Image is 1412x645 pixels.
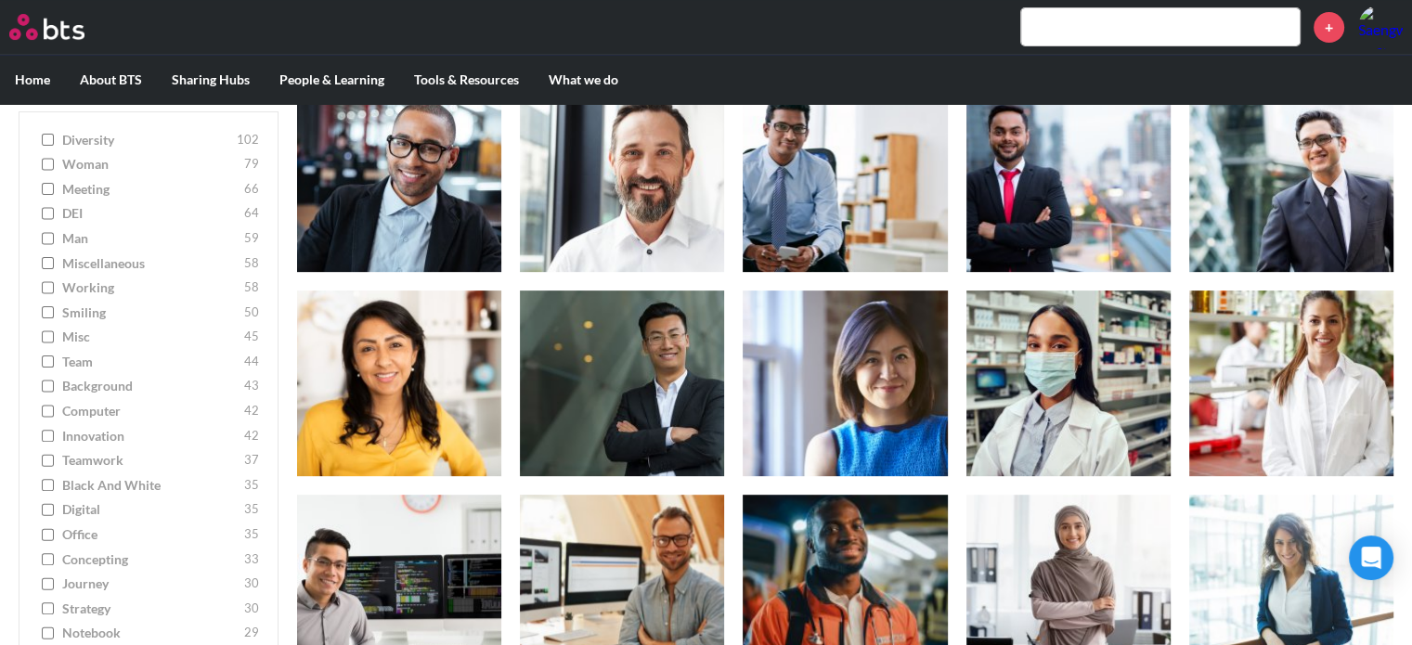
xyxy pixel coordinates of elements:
span: 33 [244,550,259,569]
span: meeting [62,180,240,199]
span: 35 [244,476,259,495]
span: digital [62,501,240,520]
input: computer 42 [42,406,54,419]
span: teamwork [62,452,240,471]
a: + [1314,12,1344,43]
span: journey [62,575,240,594]
span: concepting [62,550,240,569]
span: computer [62,403,240,421]
span: background [62,378,240,396]
span: diversity [62,131,232,149]
input: Black and White 35 [42,479,54,492]
span: DEI [62,205,240,224]
input: office 35 [42,529,54,542]
span: misc [62,329,240,347]
input: DEI 64 [42,208,54,221]
label: Sharing Hubs [157,56,265,104]
input: notebook 29 [42,627,54,640]
input: working 58 [42,282,54,295]
span: office [62,526,240,545]
label: Tools & Resources [399,56,534,104]
span: woman [62,156,240,174]
input: strategy 30 [42,602,54,615]
span: 35 [244,526,259,545]
input: journey 30 [42,578,54,591]
span: smiling [62,303,240,322]
label: People & Learning [265,56,399,104]
img: BTS Logo [9,14,84,40]
span: 30 [244,600,259,618]
span: 59 [244,229,259,248]
input: background 43 [42,381,54,393]
input: misc 45 [42,331,54,344]
span: team [62,353,240,371]
span: notebook [62,625,240,643]
span: working [62,279,240,298]
span: innovation [62,427,240,445]
input: meeting 66 [42,183,54,196]
span: 58 [244,279,259,298]
span: 64 [244,205,259,224]
input: miscellaneous 58 [42,257,54,270]
span: 43 [244,378,259,396]
div: Open Intercom Messenger [1349,535,1393,580]
span: man [62,229,240,248]
span: strategy [62,600,240,618]
img: Saengwan Ruangsrinaraporn [1358,5,1403,49]
span: 29 [244,625,259,643]
span: 37 [244,452,259,471]
span: 79 [244,156,259,174]
span: 50 [244,303,259,322]
label: About BTS [65,56,157,104]
input: woman 79 [42,159,54,172]
span: 102 [237,131,259,149]
a: Go home [9,14,119,40]
input: concepting 33 [42,553,54,566]
span: 45 [244,329,259,347]
span: miscellaneous [62,254,240,273]
span: 58 [244,254,259,273]
input: smiling 50 [42,306,54,319]
span: 30 [244,575,259,594]
input: teamwork 37 [42,455,54,468]
a: Profile [1358,5,1403,49]
span: 42 [244,403,259,421]
label: What we do [534,56,633,104]
span: 42 [244,427,259,445]
input: diversity 102 [42,134,54,147]
input: team 44 [42,355,54,368]
span: 35 [244,501,259,520]
input: man 59 [42,232,54,245]
span: Black and White [62,476,240,495]
input: innovation 42 [42,430,54,443]
span: 44 [244,353,259,371]
span: 66 [244,180,259,199]
input: digital 35 [42,504,54,517]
